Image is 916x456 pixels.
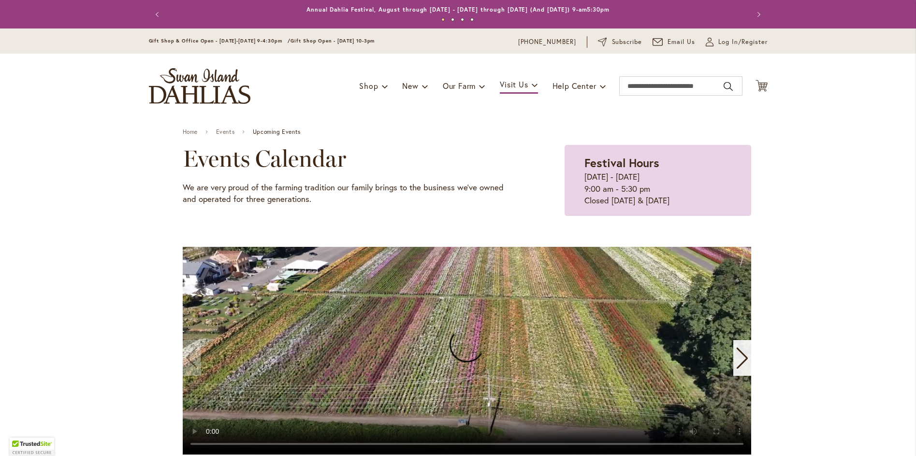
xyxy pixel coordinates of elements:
h2: Events Calendar [183,145,517,172]
button: Previous [149,5,168,24]
a: Email Us [653,37,695,47]
a: Subscribe [598,37,642,47]
span: Gift Shop & Office Open - [DATE]-[DATE] 9-4:30pm / [149,38,291,44]
span: Visit Us [500,79,528,89]
button: 2 of 4 [451,18,454,21]
a: Home [183,128,198,135]
span: Gift Shop Open - [DATE] 10-3pm [291,38,375,44]
a: Annual Dahlia Festival, August through [DATE] - [DATE] through [DATE] (And [DATE]) 9-am5:30pm [306,6,610,13]
span: Help Center [553,81,596,91]
swiper-slide: 1 / 11 [183,247,751,455]
a: Log In/Register [706,37,768,47]
button: 4 of 4 [470,18,474,21]
a: store logo [149,68,250,104]
button: 3 of 4 [461,18,464,21]
p: We are very proud of the farming tradition our family brings to the business we've owned and oper... [183,182,517,205]
span: Log In/Register [718,37,768,47]
span: Email Us [668,37,695,47]
span: New [402,81,418,91]
p: [DATE] - [DATE] 9:00 am - 5:30 pm Closed [DATE] & [DATE] [584,171,731,206]
strong: Festival Hours [584,155,659,171]
span: Subscribe [612,37,642,47]
button: 1 of 4 [441,18,445,21]
span: Upcoming Events [253,128,301,135]
div: TrustedSite Certified [10,438,54,456]
button: Next [748,5,768,24]
a: [PHONE_NUMBER] [518,37,577,47]
span: Shop [359,81,378,91]
span: Our Farm [443,81,476,91]
a: Events [216,128,235,135]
